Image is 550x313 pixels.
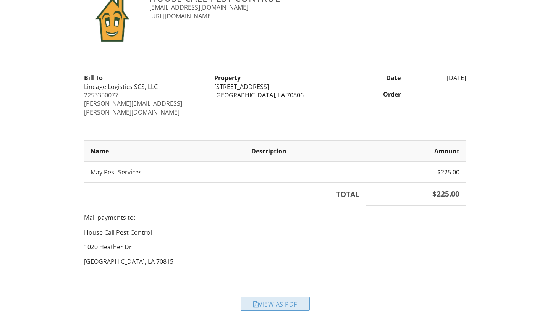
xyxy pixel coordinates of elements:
[84,99,182,116] a: [PERSON_NAME][EMAIL_ADDRESS][PERSON_NAME][DOMAIN_NAME]
[340,90,406,98] div: Order
[214,82,335,91] div: [STREET_ADDRESS]
[366,140,466,161] th: Amount
[84,140,245,161] th: Name
[214,91,335,99] div: [GEOGRAPHIC_DATA], LA 70806
[84,82,205,91] div: Lineage Logistics SCS, LLC
[214,74,241,82] strong: Property
[84,228,466,237] p: House Call Pest Control
[366,162,466,183] td: $225.00
[245,140,366,161] th: Description
[84,243,466,251] p: 1020 Heather Dr
[84,162,245,183] td: May Pest Services
[405,74,471,82] div: [DATE]
[149,3,248,11] a: [EMAIL_ADDRESS][DOMAIN_NAME]
[241,302,310,310] a: View as PDF
[241,297,310,311] div: View as PDF
[149,12,213,20] a: [URL][DOMAIN_NAME]
[84,257,466,266] p: [GEOGRAPHIC_DATA], LA 70815
[84,74,103,82] strong: Bill To
[84,213,466,222] p: Mail payments to:
[366,183,466,206] th: $225.00
[84,91,118,99] a: 2253350077
[340,74,406,82] div: Date
[84,183,366,206] th: TOTAL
